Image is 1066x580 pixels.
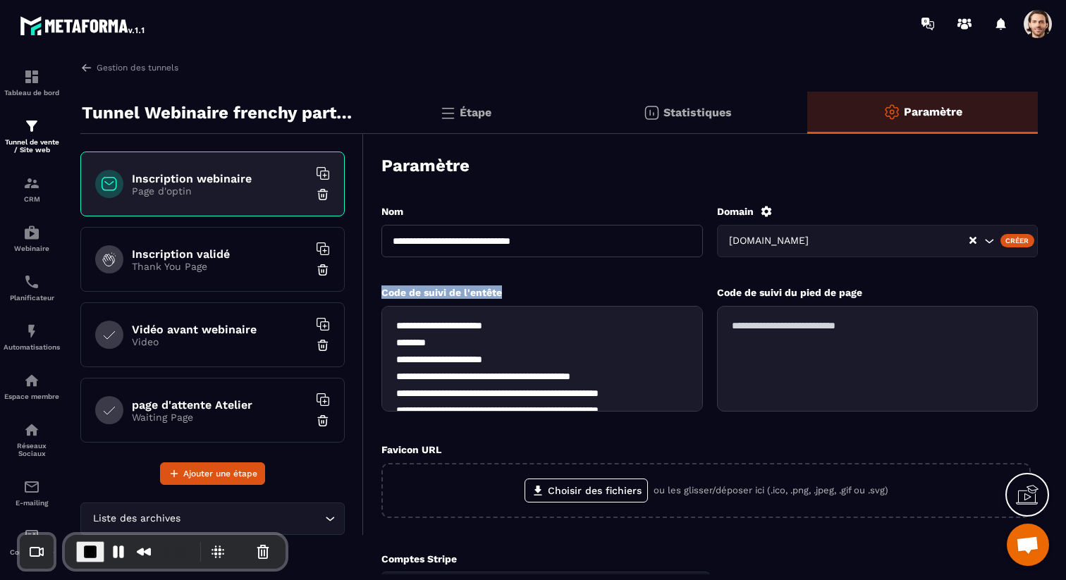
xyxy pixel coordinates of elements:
[4,107,60,164] a: formationformationTunnel de vente / Site web
[183,511,321,526] input: Search for option
[381,156,470,175] h3: Paramètre
[381,444,441,455] label: Favicon URL
[4,393,60,400] p: Espace membre
[717,287,862,298] label: Code de suivi du pied de page
[381,287,502,298] label: Code de suivi de l'entête
[132,261,308,272] p: Thank You Page
[4,263,60,312] a: schedulerschedulerPlanificateur
[23,273,40,290] img: scheduler
[316,187,330,202] img: trash
[4,89,60,97] p: Tableau de bord
[23,479,40,495] img: email
[4,468,60,517] a: emailemailE-mailing
[132,172,308,185] h6: Inscription webinaire
[316,263,330,277] img: trash
[23,224,40,241] img: automations
[82,99,353,127] p: Tunnel Webinaire frenchy partners
[160,462,265,485] button: Ajouter une étape
[4,442,60,457] p: Réseaux Sociaux
[132,398,308,412] h6: page d'attente Atelier
[4,499,60,507] p: E-mailing
[643,104,660,121] img: stats.20deebd0.svg
[904,105,962,118] p: Paramètre
[4,138,60,154] p: Tunnel de vente / Site web
[4,362,60,411] a: automationsautomationsEspace membre
[23,323,40,340] img: automations
[4,312,60,362] a: automationsautomationsAutomatisations
[4,245,60,252] p: Webinaire
[132,336,308,347] p: Video
[80,61,93,74] img: arrow
[23,175,40,192] img: formation
[20,13,147,38] img: logo
[439,104,456,121] img: bars.0d591741.svg
[460,106,491,119] p: Étape
[969,235,976,246] button: Clear Selected
[812,233,968,249] input: Search for option
[132,323,308,336] h6: Vidéo avant webinaire
[1007,524,1049,566] a: Ouvrir le chat
[4,548,60,556] p: Comptabilité
[23,372,40,389] img: automations
[4,517,60,567] a: accountantaccountantComptabilité
[23,528,40,545] img: accountant
[80,61,178,74] a: Gestion des tunnels
[717,225,1039,257] div: Search for option
[4,164,60,214] a: formationformationCRM
[4,214,60,263] a: automationsautomationsWebinaire
[4,343,60,351] p: Automatisations
[132,185,308,197] p: Page d'optin
[4,294,60,302] p: Planificateur
[23,118,40,135] img: formation
[4,195,60,203] p: CRM
[23,421,40,438] img: social-network
[883,104,900,121] img: setting-o.ffaa8168.svg
[316,338,330,352] img: trash
[23,68,40,85] img: formation
[726,233,812,249] span: [DOMAIN_NAME]
[90,511,183,526] span: Liste des archives
[381,206,403,217] label: Nom
[654,484,888,497] p: ou les glisser/déposer ici (.ico, .png, .jpeg, .gif ou .svg)
[717,206,754,217] label: Domain
[4,58,60,107] a: formationformationTableau de bord
[381,553,710,564] p: Comptes Stripe
[525,479,648,502] label: Choisir des fichiers
[183,467,257,481] span: Ajouter une étape
[663,106,732,119] p: Statistiques
[132,412,308,423] p: Waiting Page
[80,502,345,535] div: Search for option
[1000,234,1035,247] div: Créer
[132,247,308,261] h6: Inscription validé
[4,411,60,468] a: social-networksocial-networkRéseaux Sociaux
[316,414,330,428] img: trash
